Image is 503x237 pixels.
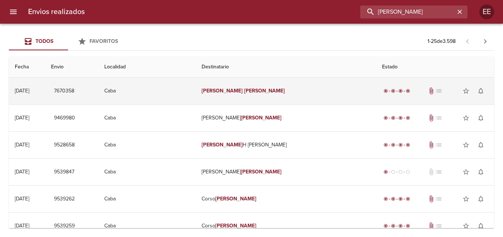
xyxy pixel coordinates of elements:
[462,195,470,203] span: star_border
[459,111,473,125] button: Agregar a favoritos
[428,168,435,176] span: No tiene documentos adjuntos
[406,143,410,147] span: radio_button_checked
[391,197,395,201] span: radio_button_checked
[382,168,412,176] div: Generado
[459,37,476,45] span: Pagina anterior
[435,222,442,230] span: No tiene pedido asociado
[462,222,470,230] span: star_border
[462,87,470,95] span: star_border
[477,141,485,149] span: notifications_none
[51,192,78,206] button: 9539262
[196,159,376,185] td: [PERSON_NAME]
[45,57,99,78] th: Envio
[382,141,412,149] div: Entregado
[477,195,485,203] span: notifications_none
[398,143,403,147] span: radio_button_checked
[9,57,45,78] th: Fecha
[476,33,494,50] span: Pagina siguiente
[382,114,412,122] div: Entregado
[90,38,118,44] span: Favoritos
[477,222,485,230] span: notifications_none
[462,114,470,122] span: star_border
[28,6,85,18] h6: Envios realizados
[398,116,403,120] span: radio_button_checked
[54,140,75,150] span: 9528658
[406,116,410,120] span: radio_button_checked
[15,142,29,148] div: [DATE]
[435,87,442,95] span: No tiene pedido asociado
[473,138,488,152] button: Activar notificaciones
[196,186,376,212] td: Corso
[435,168,442,176] span: No tiene pedido asociado
[215,196,256,202] em: [PERSON_NAME]
[406,224,410,228] span: radio_button_checked
[54,194,75,204] span: 9539262
[473,165,488,179] button: Activar notificaciones
[479,4,494,19] div: Abrir información de usuario
[477,168,485,176] span: notifications_none
[51,84,77,98] button: 7670358
[384,116,388,120] span: radio_button_checked
[391,89,395,93] span: radio_button_checked
[435,195,442,203] span: No tiene pedido asociado
[473,84,488,98] button: Activar notificaciones
[4,3,22,21] button: menu
[36,38,53,44] span: Todos
[384,89,388,93] span: radio_button_checked
[459,84,473,98] button: Agregar a favoritos
[98,132,196,158] td: Caba
[459,192,473,206] button: Agregar a favoritos
[391,170,395,174] span: radio_button_unchecked
[15,223,29,229] div: [DATE]
[51,165,77,179] button: 9539847
[241,169,282,175] em: [PERSON_NAME]
[428,222,435,230] span: Tiene documentos adjuntos
[382,195,412,203] div: Entregado
[459,165,473,179] button: Agregar a favoritos
[428,87,435,95] span: Tiene documentos adjuntos
[391,116,395,120] span: radio_button_checked
[54,114,75,123] span: 9469980
[391,224,395,228] span: radio_button_checked
[435,141,442,149] span: No tiene pedido asociado
[382,222,412,230] div: Entregado
[51,138,78,152] button: 9528658
[98,159,196,185] td: Caba
[196,132,376,158] td: H [PERSON_NAME]
[98,78,196,104] td: Caba
[244,88,285,94] em: [PERSON_NAME]
[15,88,29,94] div: [DATE]
[473,192,488,206] button: Activar notificaciones
[428,141,435,149] span: Tiene documentos adjuntos
[15,196,29,202] div: [DATE]
[202,88,243,94] em: [PERSON_NAME]
[473,219,488,233] button: Activar notificaciones
[398,170,403,174] span: radio_button_unchecked
[428,195,435,203] span: Tiene documentos adjuntos
[477,114,485,122] span: notifications_none
[384,197,388,201] span: radio_button_checked
[459,138,473,152] button: Agregar a favoritos
[51,219,78,233] button: 9539259
[196,57,376,78] th: Destinatario
[479,4,494,19] div: EE
[241,115,282,121] em: [PERSON_NAME]
[406,89,410,93] span: radio_button_checked
[54,221,75,231] span: 9539259
[384,143,388,147] span: radio_button_checked
[360,6,455,18] input: buscar
[98,105,196,131] td: Caba
[462,141,470,149] span: star_border
[459,219,473,233] button: Agregar a favoritos
[391,143,395,147] span: radio_button_checked
[384,170,388,174] span: radio_button_checked
[382,87,412,95] div: Entregado
[215,223,256,229] em: [PERSON_NAME]
[54,167,74,177] span: 9539847
[398,224,403,228] span: radio_button_checked
[398,197,403,201] span: radio_button_checked
[477,87,485,95] span: notifications_none
[98,186,196,212] td: Caba
[435,114,442,122] span: No tiene pedido asociado
[428,38,456,45] p: 1 - 25 de 3.598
